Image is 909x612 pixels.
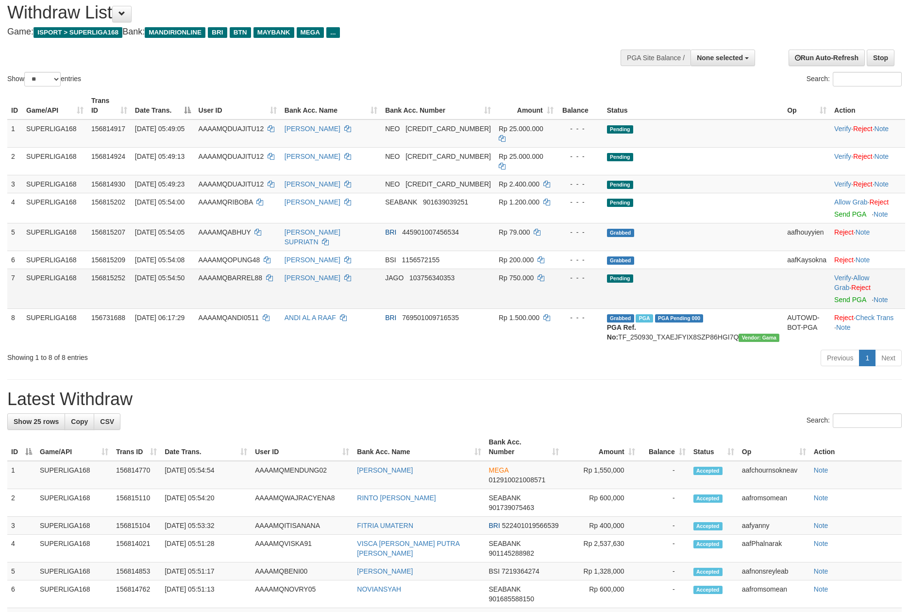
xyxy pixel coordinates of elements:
span: Copy 5859457140486971 to clipboard [405,153,491,160]
td: 7 [7,269,22,308]
td: Rp 1,328,000 [563,562,639,580]
a: Send PGA [834,296,866,304]
label: Search: [807,72,902,86]
span: MANDIRIONLINE [145,27,205,38]
a: [PERSON_NAME] [357,466,413,474]
th: Trans ID: activate to sort column ascending [87,92,131,119]
td: 5 [7,223,22,251]
span: 156815252 [91,274,125,282]
th: Bank Acc. Name: activate to sort column ascending [281,92,381,119]
span: Rp 1.500.000 [499,314,539,322]
td: SUPERLIGA168 [22,193,87,223]
td: TF_250930_TXAEJFYIX8SZP86HGI7Q [603,308,783,346]
h4: Game: Bank: [7,27,596,37]
a: RINTO [PERSON_NAME] [357,494,436,502]
td: 8 [7,308,22,346]
a: Reject [834,256,854,264]
a: Send PGA [834,210,866,218]
div: - - - [561,179,599,189]
a: Note [875,180,889,188]
span: AAAAMQBARREL88 [199,274,263,282]
td: 3 [7,175,22,193]
td: aafromsomean [738,489,810,517]
th: Status [603,92,783,119]
span: SEABANK [489,494,521,502]
td: [DATE] 05:51:28 [161,535,251,562]
a: Next [875,350,902,366]
a: Verify [834,153,851,160]
span: Copy 5859457140486971 to clipboard [405,125,491,133]
span: 156815209 [91,256,125,264]
a: Note [814,522,828,529]
span: Pending [607,153,633,161]
div: - - - [561,152,599,161]
td: SUPERLIGA168 [22,175,87,193]
span: JAGO [385,274,404,282]
span: [DATE] 06:17:29 [135,314,185,322]
div: Showing 1 to 8 of 8 entries [7,349,371,362]
span: Grabbed [607,314,634,323]
td: · · [830,308,905,346]
button: None selected [690,50,755,66]
td: 4 [7,535,36,562]
span: 156815207 [91,228,125,236]
span: SEABANK [489,540,521,547]
span: Copy 5859457140486971 to clipboard [405,180,491,188]
td: SUPERLIGA168 [22,223,87,251]
td: · · [830,119,905,148]
span: AAAAMQABHUY [199,228,251,236]
a: Reject [853,153,873,160]
span: Copy [71,418,88,425]
a: Reject [851,284,871,291]
span: None selected [697,54,743,62]
a: Note [814,567,828,575]
td: Rp 600,000 [563,580,639,608]
a: Note [836,323,851,331]
span: · [834,198,869,206]
a: ANDI AL A RAAF [285,314,336,322]
a: Reject [853,125,873,133]
td: 156815104 [112,517,161,535]
td: · [830,223,905,251]
th: Balance [557,92,603,119]
th: Game/API: activate to sort column ascending [36,433,112,461]
a: Note [856,256,870,264]
label: Show entries [7,72,81,86]
span: 156814917 [91,125,125,133]
span: Copy 012910021008571 to clipboard [489,476,546,484]
span: Rp 25.000.000 [499,125,543,133]
th: Date Trans.: activate to sort column ascending [161,433,251,461]
td: Rp 400,000 [563,517,639,535]
div: PGA Site Balance / [621,50,690,66]
td: aafPhalnarak [738,535,810,562]
span: AAAAMQOPUNG48 [199,256,260,264]
td: SUPERLIGA168 [22,269,87,308]
span: Rp 2.400.000 [499,180,539,188]
td: - [639,535,690,562]
td: - [639,517,690,535]
a: Show 25 rows [7,413,65,430]
span: ISPORT > SUPERLIGA168 [34,27,122,38]
td: Rp 1,550,000 [563,461,639,489]
td: - [639,489,690,517]
span: Rp 750.000 [499,274,534,282]
a: Reject [834,228,854,236]
span: Marked by aafromsomean [636,314,653,323]
span: Pending [607,199,633,207]
td: SUPERLIGA168 [36,517,112,535]
a: Note [814,540,828,547]
span: Rp 200.000 [499,256,534,264]
span: Accepted [693,540,723,548]
td: AAAAMQBENI00 [251,562,353,580]
td: AAAAMQWAJRACYENA8 [251,489,353,517]
input: Search: [833,72,902,86]
span: Show 25 rows [14,418,59,425]
span: Copy 901739075463 to clipboard [489,504,534,511]
a: Note [874,210,888,218]
label: Search: [807,413,902,428]
span: BRI [208,27,227,38]
span: Rp 25.000.000 [499,153,543,160]
span: BRI [385,228,396,236]
span: Accepted [693,467,723,475]
span: Pending [607,274,633,283]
